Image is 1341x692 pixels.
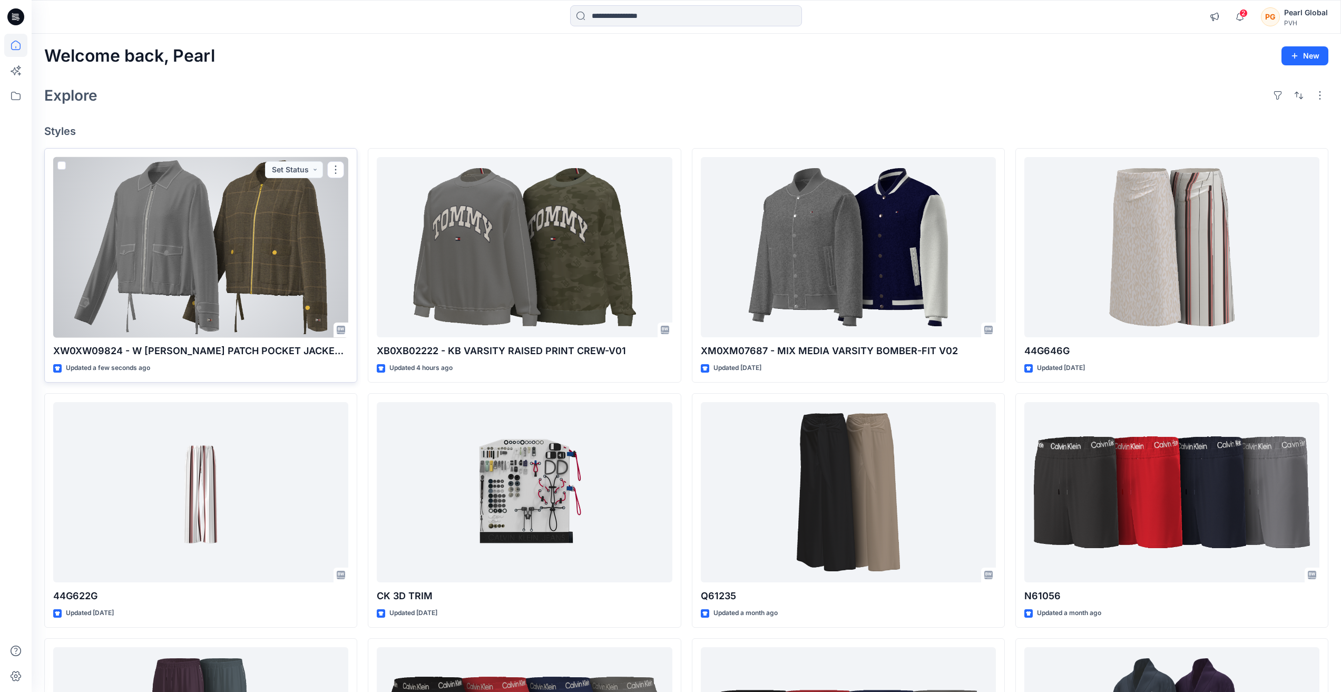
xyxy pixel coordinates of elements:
[66,363,150,374] p: Updated a few seconds ago
[1281,46,1328,65] button: New
[377,344,672,358] p: XB0XB02222 - KB VARSITY RAISED PRINT CREW-V01
[1024,344,1319,358] p: 44G646G
[701,344,996,358] p: XM0XM07687 - MIX MEDIA VARSITY BOMBER-FIT V02
[1261,7,1280,26] div: PG
[1037,363,1085,374] p: Updated [DATE]
[53,344,348,358] p: XW0XW09824 - W [PERSON_NAME] PATCH POCKET JACKET-CHECK-PROTO V01
[44,125,1328,138] h4: Styles
[44,87,97,104] h2: Explore
[1284,19,1328,27] div: PVH
[713,363,761,374] p: Updated [DATE]
[66,608,114,619] p: Updated [DATE]
[377,589,672,603] p: CK 3D TRIM
[713,608,778,619] p: Updated a month ago
[53,589,348,603] p: 44G622G
[389,608,437,619] p: Updated [DATE]
[1284,6,1328,19] div: Pearl Global
[1239,9,1248,17] span: 2
[701,589,996,603] p: Q61235
[389,363,453,374] p: Updated 4 hours ago
[1024,157,1319,338] a: 44G646G
[701,402,996,583] a: Q61235
[1024,589,1319,603] p: N61056
[53,402,348,583] a: 44G622G
[377,402,672,583] a: CK 3D TRIM
[53,157,348,338] a: XW0XW09824 - W LYLA PATCH POCKET JACKET-CHECK-PROTO V01
[701,157,996,338] a: XM0XM07687 - MIX MEDIA VARSITY BOMBER-FIT V02
[1037,608,1101,619] p: Updated a month ago
[44,46,215,66] h2: Welcome back, Pearl
[1024,402,1319,583] a: N61056
[377,157,672,338] a: XB0XB02222 - KB VARSITY RAISED PRINT CREW-V01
